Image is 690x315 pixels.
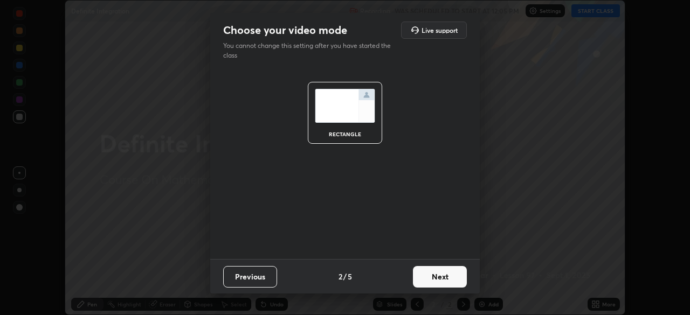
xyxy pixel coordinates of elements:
[343,271,347,282] h4: /
[339,271,342,282] h4: 2
[323,131,367,137] div: rectangle
[413,266,467,288] button: Next
[223,41,398,60] p: You cannot change this setting after you have started the class
[223,266,277,288] button: Previous
[315,89,375,123] img: normalScreenIcon.ae25ed63.svg
[223,23,347,37] h2: Choose your video mode
[348,271,352,282] h4: 5
[422,27,458,33] h5: Live support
